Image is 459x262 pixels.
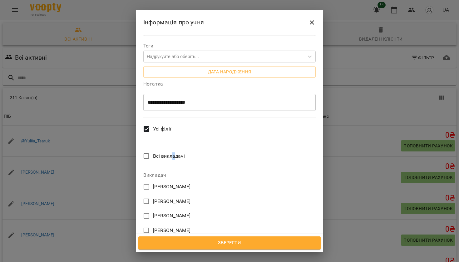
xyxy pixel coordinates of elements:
button: Дата народження [143,66,316,77]
label: Викладач [143,173,316,178]
button: Зберегти [138,236,321,250]
div: Надрукуйте або оберіть... [147,53,199,60]
span: [PERSON_NAME] [153,198,191,205]
label: Нотатка [143,82,316,87]
span: Дата народження [148,68,311,76]
span: [PERSON_NAME] [153,183,191,190]
button: Close [304,15,319,30]
span: Усі філії [153,125,171,133]
h6: Інформація про учня [143,17,204,27]
span: [PERSON_NAME] [153,212,191,220]
span: Зберегти [145,239,314,247]
label: Теги [143,43,316,48]
span: Всі викладачі [153,152,185,160]
span: [PERSON_NAME] [153,227,191,234]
